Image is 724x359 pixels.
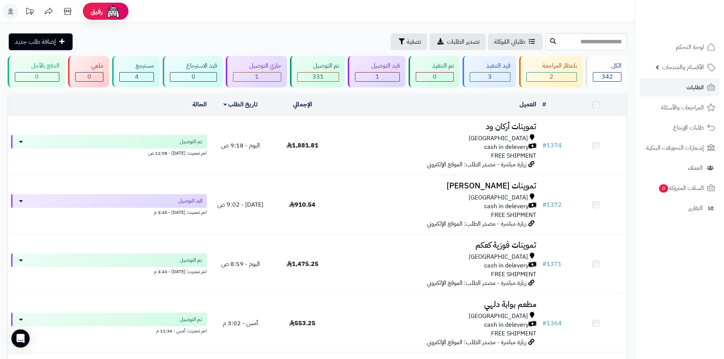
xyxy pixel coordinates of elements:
a: قيد التوصيل 1 [346,56,407,87]
div: تم التنفيذ [416,62,454,70]
a: بانتظار المراجعة 2 [518,56,585,87]
div: اخر تحديث: [DATE] - 11:08 ص [11,149,207,157]
span: FREE SHIPMENT [491,151,536,160]
div: اخر تحديث: أمس - 11:34 م [11,326,207,334]
div: 2 [527,73,577,81]
span: 0 [433,72,437,81]
span: تم التوصيل [180,316,202,323]
div: 0 [416,73,453,81]
div: تم التوصيل [297,62,339,70]
a: طلبات الإرجاع [640,119,719,137]
span: طلباتي المُوكلة [494,37,525,46]
span: العملاء [688,163,703,173]
span: اليوم - 8:59 ص [221,259,260,269]
span: 342 [602,72,613,81]
div: Open Intercom Messenger [11,329,30,348]
span: 910.54 [289,200,315,209]
a: الإجمالي [293,100,312,109]
span: تصفية [407,37,421,46]
a: #1372 [542,200,562,209]
span: FREE SHIPMENT [491,210,536,220]
span: 0 [192,72,195,81]
div: الدفع بالآجل [15,62,59,70]
span: اليوم - 9:18 ص [221,141,260,150]
span: زيارة مباشرة - مصدر الطلب: الموقع الإلكتروني [427,278,526,288]
div: قيد التوصيل [355,62,400,70]
a: قيد الاسترجاع 0 [161,56,224,87]
h3: تموينات [PERSON_NAME] [336,182,536,190]
a: تاريخ الطلب [223,100,258,109]
span: تصدير الطلبات [447,37,480,46]
a: # [542,100,546,109]
a: المراجعات والأسئلة [640,98,719,117]
img: ai-face.png [106,4,121,19]
span: FREE SHIPMENT [491,270,536,279]
span: cash in delevery [484,261,529,270]
div: 1 [355,73,399,81]
span: قيد التوصيل [178,197,202,205]
div: اخر تحديث: [DATE] - 3:45 م [11,208,207,216]
div: جاري التوصيل [233,62,281,70]
a: #1364 [542,319,562,328]
span: تم التوصيل [180,138,202,145]
span: # [542,141,547,150]
span: 3 [488,72,492,81]
span: إضافة طلب جديد [15,37,56,46]
div: قيد الاسترجاع [170,62,217,70]
a: مسترجع 4 [111,56,161,87]
span: [GEOGRAPHIC_DATA] [469,134,528,143]
a: الحالة [192,100,207,109]
a: لوحة التحكم [640,38,719,56]
span: 1 [255,72,259,81]
div: 0 [15,73,59,81]
span: لوحة التحكم [676,42,704,52]
span: الأقسام والمنتجات [662,62,704,73]
span: زيارة مباشرة - مصدر الطلب: الموقع الإلكتروني [427,160,526,169]
div: الكل [593,62,621,70]
span: 4 [135,72,139,81]
a: العميل [520,100,536,109]
a: تحديثات المنصة [20,4,39,21]
a: #1371 [542,259,562,269]
span: 0 [35,72,39,81]
div: 4 [120,73,154,81]
span: 1 [375,72,379,81]
img: logo-2.png [672,19,717,35]
span: طلبات الإرجاع [673,122,704,133]
a: تم التنفيذ 0 [407,56,461,87]
a: قيد التنفيذ 3 [461,56,518,87]
div: 331 [298,73,339,81]
div: اخر تحديث: [DATE] - 3:43 م [11,267,207,275]
span: المراجعات والأسئلة [661,102,704,113]
a: #1374 [542,141,562,150]
span: [DATE] - 9:02 ص [217,200,263,209]
h3: تموينات فوزية كعكم [336,241,536,250]
span: إشعارات التحويلات البنكية [646,142,704,153]
span: أمس - 3:02 م [223,319,258,328]
h3: مطعم بوابة دلهي [336,300,536,309]
span: زيارة مباشرة - مصدر الطلب: الموقع الإلكتروني [427,219,526,228]
span: # [542,319,547,328]
span: # [542,259,547,269]
span: 0 [659,184,668,193]
a: تصدير الطلبات [429,33,486,50]
div: 0 [76,73,103,81]
a: إشعارات التحويلات البنكية [640,139,719,157]
span: 331 [312,72,324,81]
div: 1 [233,73,281,81]
span: cash in delevery [484,321,529,329]
span: 0 [87,72,91,81]
span: التقارير [688,203,703,214]
span: [GEOGRAPHIC_DATA] [469,312,528,321]
div: بانتظار المراجعة [526,62,577,70]
h3: تموينات أركان ود [336,122,536,131]
span: 1,881.81 [287,141,318,150]
a: إضافة طلب جديد [9,33,73,50]
span: # [542,200,547,209]
a: ملغي 0 [67,56,111,87]
a: التقارير [640,199,719,217]
span: cash in delevery [484,202,529,211]
span: FREE SHIPMENT [491,329,536,338]
a: جاري التوصيل 1 [224,56,288,87]
span: 1,475.25 [287,259,318,269]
